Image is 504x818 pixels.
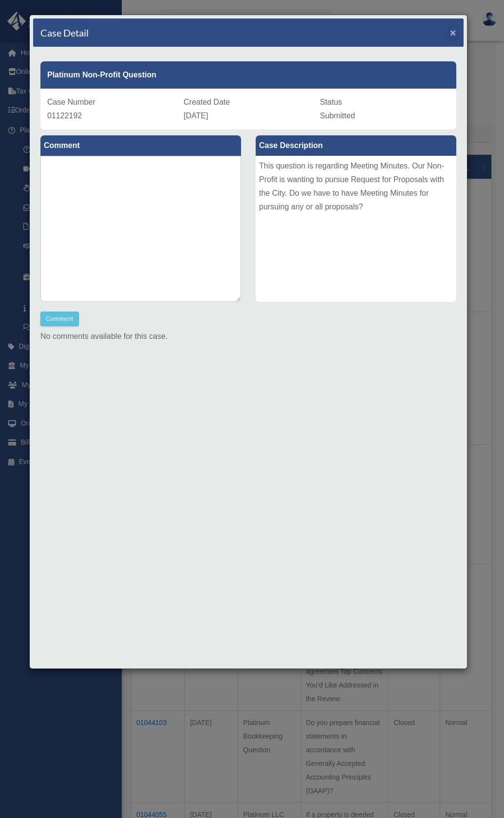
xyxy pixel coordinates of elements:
p: No comments available for this case. [40,330,456,343]
span: Status [320,98,342,106]
div: This question is regarding Meeting Minutes. Our Non-Profit is wanting to pursue Request for Propo... [256,156,456,302]
span: Case Number [47,98,95,106]
span: 01122192 [47,112,82,120]
span: Submitted [320,112,355,120]
button: Close [450,27,456,37]
div: Platinum Non-Profit Question [40,61,456,89]
span: [DATE] [184,112,208,120]
button: Comment [40,312,79,326]
span: × [450,27,456,38]
h4: Case Detail [40,26,89,39]
label: Comment [40,135,241,156]
label: Case Description [256,135,456,156]
span: Created Date [184,98,230,106]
